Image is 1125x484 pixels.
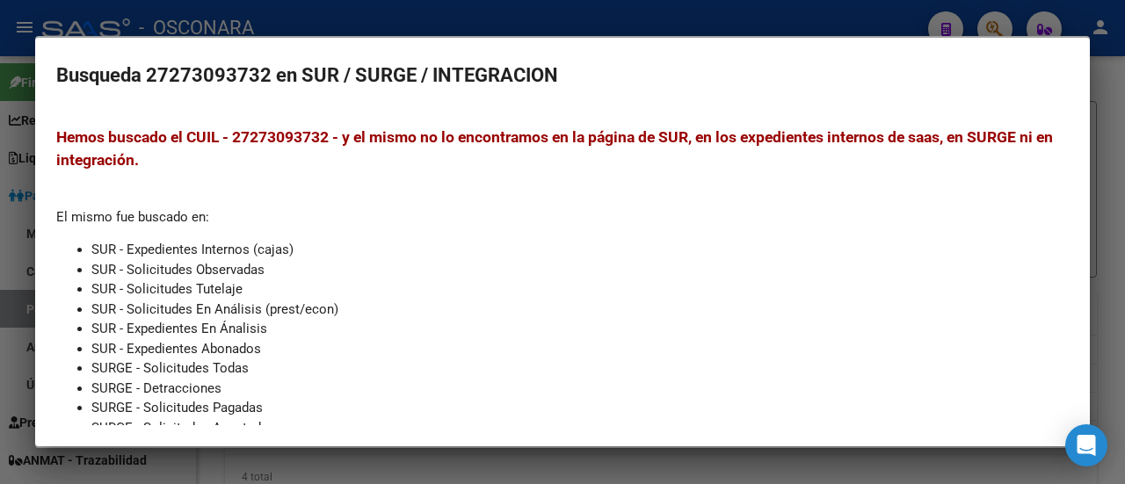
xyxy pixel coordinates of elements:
[91,240,1069,260] li: SUR - Expedientes Internos (cajas)
[91,260,1069,280] li: SUR - Solicitudes Observadas
[56,128,1053,169] span: Hemos buscado el CUIL - 27273093732 - y el mismo no lo encontramos en la página de SUR, en los ex...
[91,300,1069,320] li: SUR - Solicitudes En Análisis (prest/econ)
[91,319,1069,339] li: SUR - Expedientes En Ánalisis
[56,59,1069,92] h2: Busqueda 27273093732 en SUR / SURGE / INTEGRACION
[91,358,1069,379] li: SURGE - Solicitudes Todas
[91,418,1069,438] li: SURGE - Solicitudes Aceptadas
[91,398,1069,418] li: SURGE - Solicitudes Pagadas
[1065,424,1107,466] div: Open Intercom Messenger
[91,279,1069,300] li: SUR - Solicitudes Tutelaje
[91,339,1069,359] li: SUR - Expedientes Abonados
[91,379,1069,399] li: SURGE - Detracciones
